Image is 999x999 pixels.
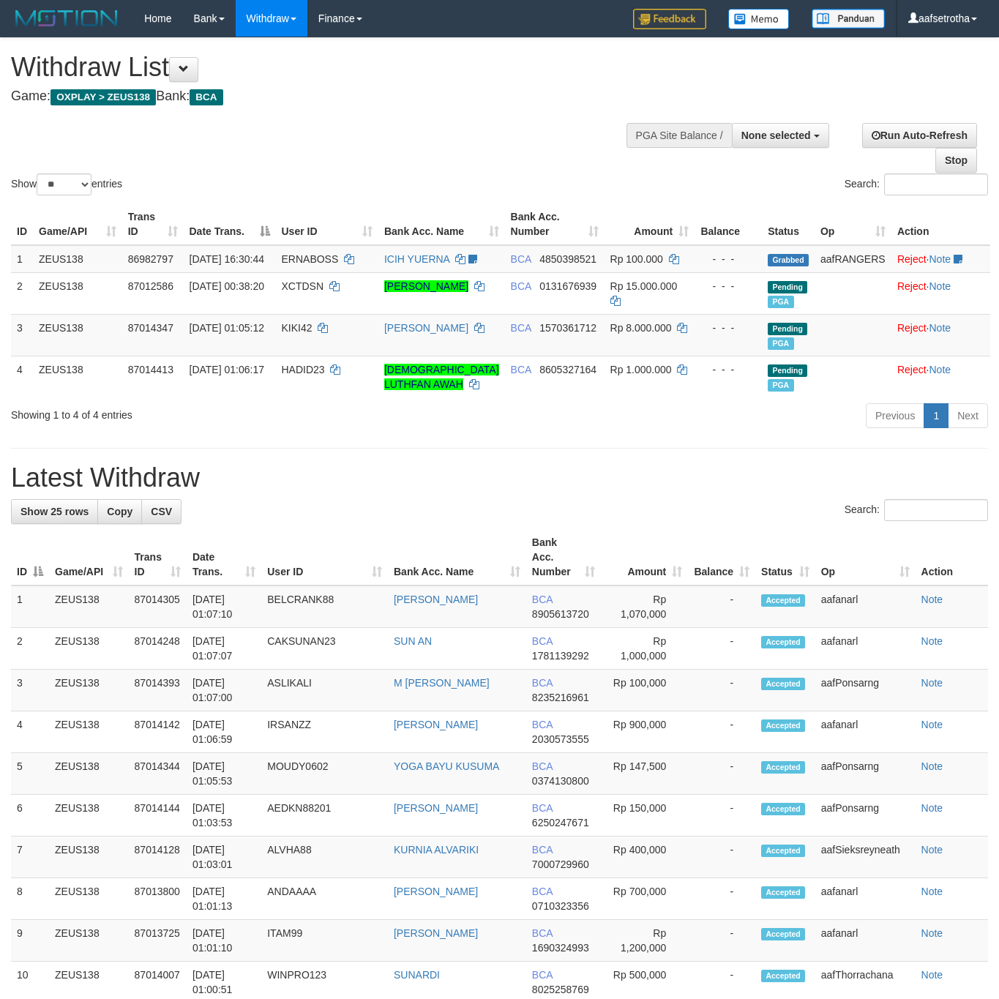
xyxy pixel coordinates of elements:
[49,837,129,878] td: ZEUS138
[539,364,596,375] span: Copy 8605327164 to clipboard
[815,628,916,670] td: aafanarl
[261,920,388,962] td: ITAM99
[601,920,688,962] td: Rp 1,200,000
[761,719,805,732] span: Accepted
[897,280,927,292] a: Reject
[539,280,596,292] span: Copy 0131676939 to clipboard
[626,123,732,148] div: PGA Site Balance /
[688,920,755,962] td: -
[11,585,49,628] td: 1
[929,322,951,334] a: Note
[891,356,990,397] td: ·
[187,529,261,585] th: Date Trans.: activate to sort column ascending
[129,585,187,628] td: 87014305
[11,628,49,670] td: 2
[33,272,122,314] td: ZEUS138
[129,837,187,878] td: 87014128
[921,760,943,772] a: Note
[129,920,187,962] td: 87013725
[50,89,156,105] span: OXPLAY > ZEUS138
[384,322,468,334] a: [PERSON_NAME]
[187,878,261,920] td: [DATE] 01:01:13
[282,280,324,292] span: XCTDSN
[897,364,927,375] a: Reject
[11,245,33,273] td: 1
[384,253,449,265] a: ICIH YUERNA
[261,711,388,753] td: IRSANZZ
[761,803,805,815] span: Accepted
[891,203,990,245] th: Action
[261,529,388,585] th: User ID: activate to sort column ascending
[815,529,916,585] th: Op: activate to sort column ascending
[122,203,184,245] th: Trans ID: activate to sort column ascending
[921,969,943,981] a: Note
[695,203,762,245] th: Balance
[394,594,478,605] a: [PERSON_NAME]
[511,364,531,375] span: BCA
[49,529,129,585] th: Game/API: activate to sort column ascending
[755,529,815,585] th: Status: activate to sort column ascending
[700,279,756,293] div: - - -
[761,970,805,982] span: Accepted
[601,628,688,670] td: Rp 1,000,000
[49,585,129,628] td: ZEUS138
[812,9,885,29] img: panduan.png
[394,802,478,814] a: [PERSON_NAME]
[532,733,589,745] span: Copy 2030573555 to clipboard
[532,635,553,647] span: BCA
[921,677,943,689] a: Note
[700,321,756,335] div: - - -
[728,9,790,29] img: Button%20Memo.svg
[129,628,187,670] td: 87014248
[505,203,605,245] th: Bank Acc. Number: activate to sort column ascending
[768,323,807,335] span: Pending
[532,844,553,856] span: BCA
[261,795,388,837] td: AEDKN88201
[768,379,793,392] span: Marked by aafanarl
[187,711,261,753] td: [DATE] 01:06:59
[601,837,688,878] td: Rp 400,000
[916,529,988,585] th: Action
[700,362,756,377] div: - - -
[276,203,378,245] th: User ID: activate to sort column ascending
[891,314,990,356] td: ·
[768,364,807,377] span: Pending
[610,253,663,265] span: Rp 100.000
[845,173,988,195] label: Search:
[601,529,688,585] th: Amount: activate to sort column ascending
[815,753,916,795] td: aafPonsarng
[49,795,129,837] td: ZEUS138
[532,775,589,787] span: Copy 0374130800 to clipboard
[601,753,688,795] td: Rp 147,500
[688,878,755,920] td: -
[261,585,388,628] td: BELCRANK88
[539,322,596,334] span: Copy 1570361712 to clipboard
[141,499,182,524] a: CSV
[33,203,122,245] th: Game/API: activate to sort column ascending
[11,753,49,795] td: 5
[129,753,187,795] td: 87014344
[190,89,222,105] span: BCA
[184,203,276,245] th: Date Trans.: activate to sort column descending
[394,844,479,856] a: KURNIA ALVARIKI
[815,585,916,628] td: aafanarl
[11,203,33,245] th: ID
[33,356,122,397] td: ZEUS138
[11,314,33,356] td: 3
[394,677,490,689] a: M [PERSON_NAME]
[11,463,988,493] h1: Latest Withdraw
[688,529,755,585] th: Balance: activate to sort column ascending
[532,942,589,954] span: Copy 1690324993 to clipboard
[128,364,173,375] span: 87014413
[815,670,916,711] td: aafPonsarng
[394,969,440,981] a: SUNARDI
[897,253,927,265] a: Reject
[190,253,264,265] span: [DATE] 16:30:44
[378,203,505,245] th: Bank Acc. Name: activate to sort column ascending
[384,280,468,292] a: [PERSON_NAME]
[761,845,805,857] span: Accepted
[601,585,688,628] td: Rp 1,070,000
[924,403,949,428] a: 1
[768,337,793,350] span: Marked by aafanarl
[11,89,651,104] h4: Game: Bank:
